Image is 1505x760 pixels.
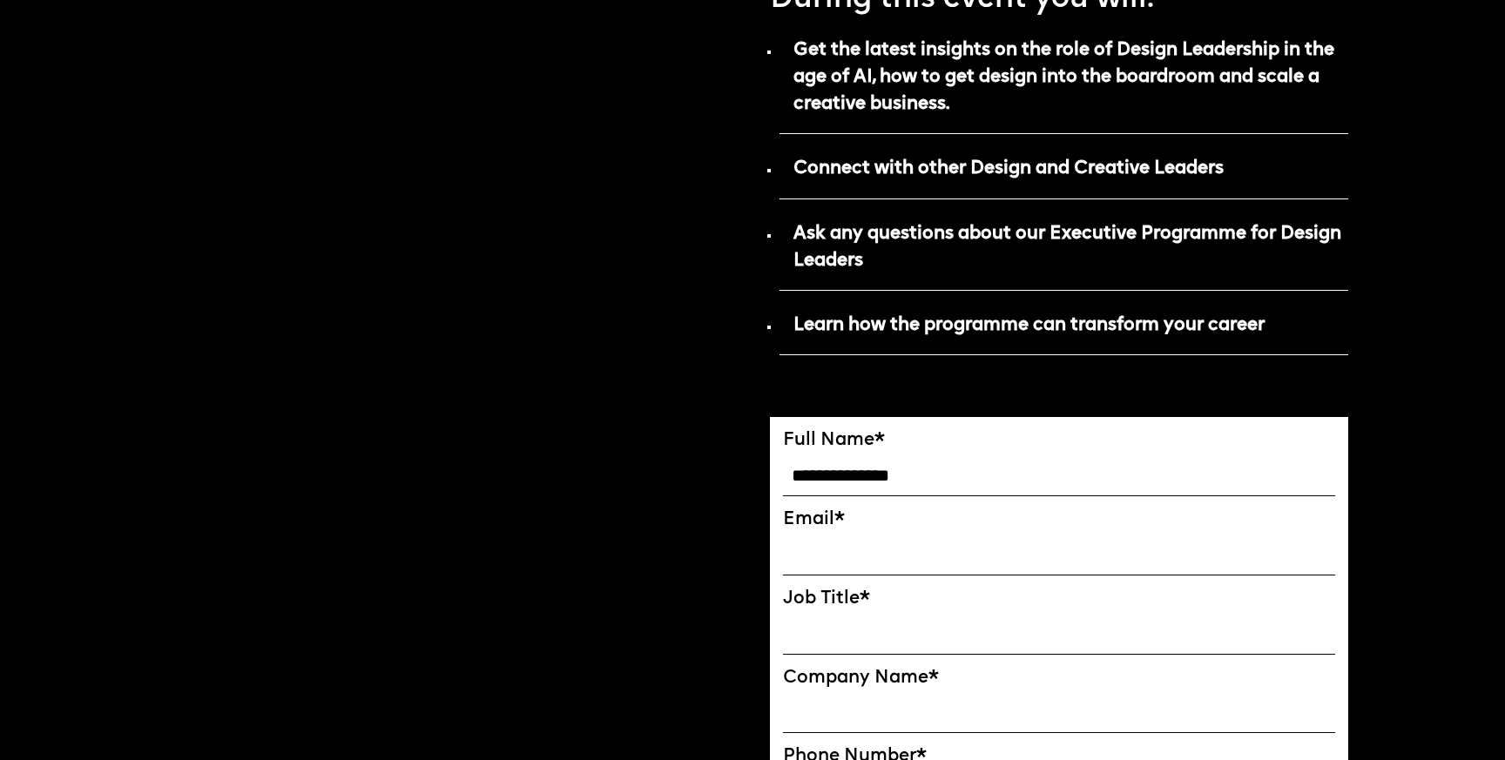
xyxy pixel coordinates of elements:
strong: Learn how the programme can transform your career [793,316,1265,334]
label: Company Name [783,668,1335,689]
label: Email [783,509,1335,531]
strong: Get the latest insights on the role of Design Leadership in the age of AI, how to get design into... [793,41,1334,113]
label: Job Title [783,588,1335,610]
label: Full Name [783,430,1335,452]
strong: Ask any questions about our Executive Programme for Design Leaders [793,225,1341,270]
strong: Connect with other Design and Creative Leaders [793,159,1224,178]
